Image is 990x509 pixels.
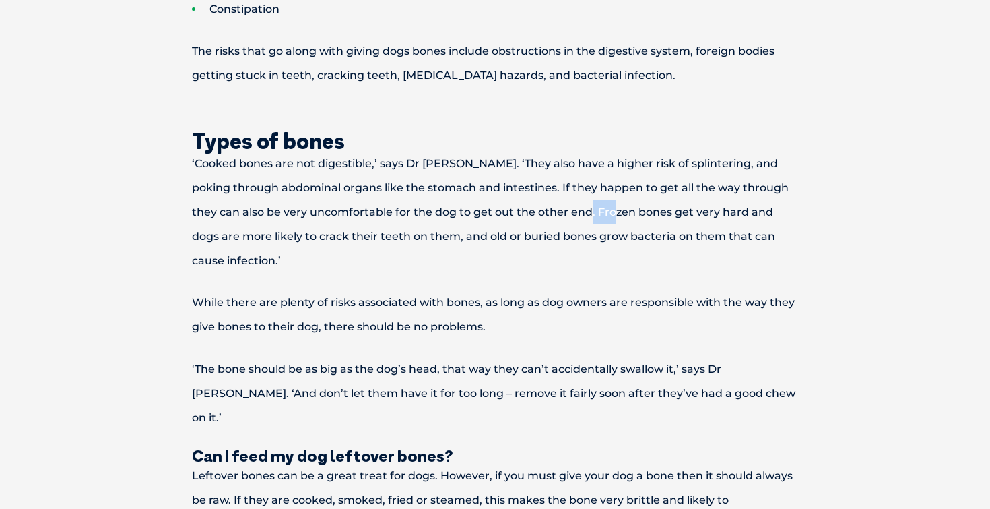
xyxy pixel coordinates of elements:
[145,152,845,273] p: ‘Cooked bones are not digestible,’ says Dr [PERSON_NAME]. ‘They also have a higher risk of splint...
[145,39,845,88] p: The risks that go along with giving dogs bones include obstructions in the digestive system, fore...
[145,448,845,464] h3: Can I feed my dog leftover bones?
[145,291,845,339] p: While there are plenty of risks associated with bones, as long as dog owners are responsible with...
[145,357,845,430] p: ‘The bone should be as big as the dog’s head, that way they can’t accidentally swallow it,’ says ...
[145,130,845,152] h2: Types of bones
